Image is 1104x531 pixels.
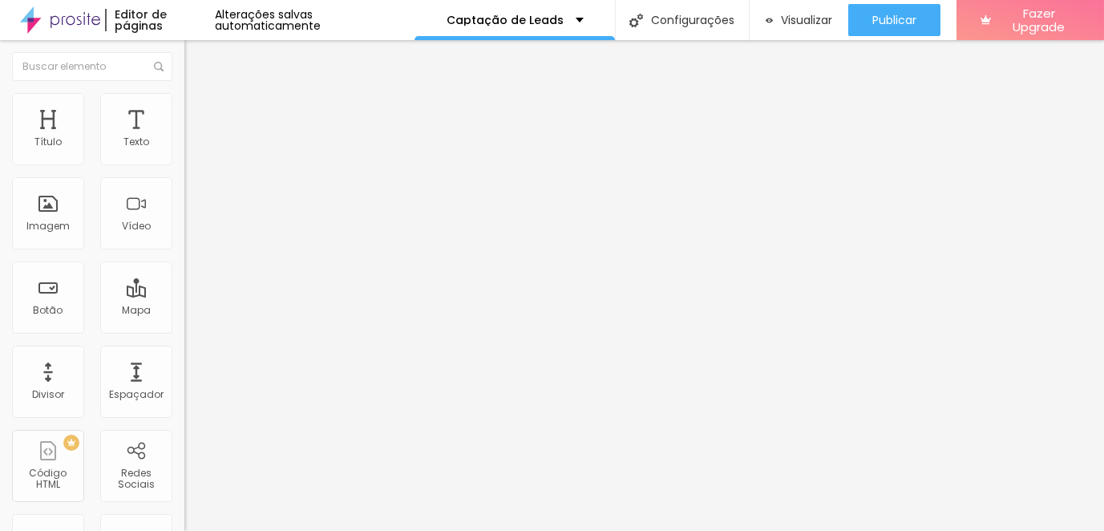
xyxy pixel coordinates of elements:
div: Redes Sociais [104,468,168,491]
button: Publicar [848,4,940,36]
p: Captação de Leads [447,14,564,26]
span: Visualizar [781,14,832,26]
div: Alterações salvas automaticamente [215,9,415,31]
div: Texto [123,136,149,148]
span: Fazer Upgrade [997,6,1080,34]
div: Título [34,136,62,148]
div: Botão [34,305,63,316]
div: Vídeo [122,221,151,232]
img: Icone [154,62,164,71]
img: Icone [629,14,643,27]
input: Buscar elemento [12,52,172,81]
div: Editor de páginas [105,9,215,31]
div: Imagem [26,221,70,232]
div: Espaçador [109,389,164,400]
div: Mapa [122,305,151,316]
span: Publicar [872,14,916,26]
button: Visualizar [750,4,849,36]
iframe: Editor [184,40,1104,531]
div: Código HTML [16,468,79,491]
img: view-1.svg [766,14,774,27]
div: Divisor [32,389,64,400]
